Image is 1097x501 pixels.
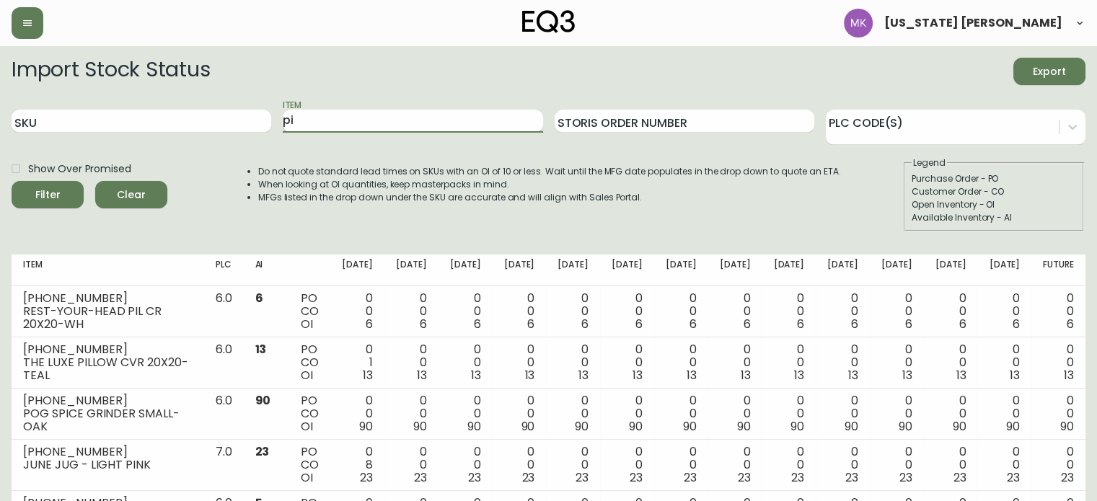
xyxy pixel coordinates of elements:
th: Future [1031,254,1085,286]
div: 0 0 [504,343,535,382]
span: 13 [524,367,534,383]
span: 90 [683,418,697,435]
div: 0 0 [773,292,804,331]
div: Available Inventory - AI [912,211,1076,224]
span: 6 [1067,316,1074,332]
div: 0 0 [827,292,858,331]
span: 6 [366,316,373,332]
div: JUNE JUG - LIGHT PINK [23,458,193,471]
span: 13 [956,367,966,383]
span: 90 [255,392,270,409]
div: 0 0 [773,343,804,382]
div: 0 0 [827,343,858,382]
div: 0 0 [666,445,697,484]
div: 0 0 [1043,394,1074,433]
span: OI [301,316,313,332]
span: 6 [905,316,912,332]
span: OI [301,367,313,383]
div: [PHONE_NUMBER] [23,292,193,305]
th: Item [12,254,204,286]
span: 23 [468,469,481,486]
div: 0 0 [935,292,966,331]
div: 0 0 [720,445,751,484]
div: 0 0 [1043,445,1074,484]
span: 13 [902,367,912,383]
span: 6 [581,316,589,332]
span: [US_STATE] [PERSON_NAME] [884,17,1062,29]
div: 0 0 [612,292,643,331]
div: 0 0 [935,343,966,382]
div: 0 0 [558,343,589,382]
div: 0 0 [827,394,858,433]
span: 13 [848,367,858,383]
span: 90 [899,418,912,435]
div: 0 0 [989,343,1020,382]
span: 6 [959,316,966,332]
span: Show Over Promised [28,161,131,177]
span: 23 [845,469,858,486]
div: 0 0 [935,445,966,484]
div: 0 0 [881,394,912,433]
td: 6.0 [204,286,244,337]
div: 0 0 [612,445,643,484]
div: 0 0 [450,343,481,382]
span: 13 [417,367,427,383]
div: Purchase Order - PO [912,172,1076,185]
div: 0 0 [1043,292,1074,331]
div: PO CO [301,445,319,484]
span: 90 [790,418,804,435]
div: 0 0 [504,292,535,331]
div: THE LUXE PILLOW CVR 20X20-TEAL [23,356,193,382]
span: 13 [633,367,643,383]
div: 0 0 [666,343,697,382]
div: 0 0 [504,394,535,433]
span: 90 [736,418,750,435]
th: [DATE] [977,254,1031,286]
span: 23 [576,469,589,486]
span: 23 [630,469,643,486]
span: 6 [690,316,697,332]
span: 90 [467,418,481,435]
th: [DATE] [654,254,708,286]
span: Export [1025,63,1074,81]
div: 0 0 [666,292,697,331]
span: 23 [1061,469,1074,486]
span: 23 [255,443,269,460]
span: 13 [1010,367,1020,383]
div: 0 0 [558,394,589,433]
span: 13 [740,367,750,383]
span: 90 [359,418,373,435]
span: 6 [527,316,534,332]
span: 6 [635,316,643,332]
span: 23 [953,469,966,486]
div: 0 0 [881,343,912,382]
span: 13 [794,367,804,383]
img: logo [522,10,576,33]
div: 0 0 [1043,343,1074,382]
span: Clear [107,186,156,204]
th: [DATE] [870,254,924,286]
div: 0 0 [989,292,1020,331]
div: 0 0 [558,445,589,484]
div: 0 0 [450,394,481,433]
div: [PHONE_NUMBER] [23,445,193,458]
div: 0 1 [342,343,373,382]
span: 90 [1060,418,1074,435]
div: 0 0 [773,394,804,433]
div: 0 0 [396,292,427,331]
th: [DATE] [384,254,439,286]
span: 13 [1064,367,1074,383]
span: 90 [413,418,427,435]
span: 6 [474,316,481,332]
button: Export [1013,58,1085,85]
div: Filter [35,186,61,204]
span: 6 [797,316,804,332]
th: [DATE] [924,254,978,286]
div: 0 0 [342,292,373,331]
span: 23 [360,469,373,486]
span: 6 [1013,316,1020,332]
th: [DATE] [330,254,384,286]
span: OI [301,418,313,435]
div: PO CO [301,343,319,382]
div: PO CO [301,292,319,331]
